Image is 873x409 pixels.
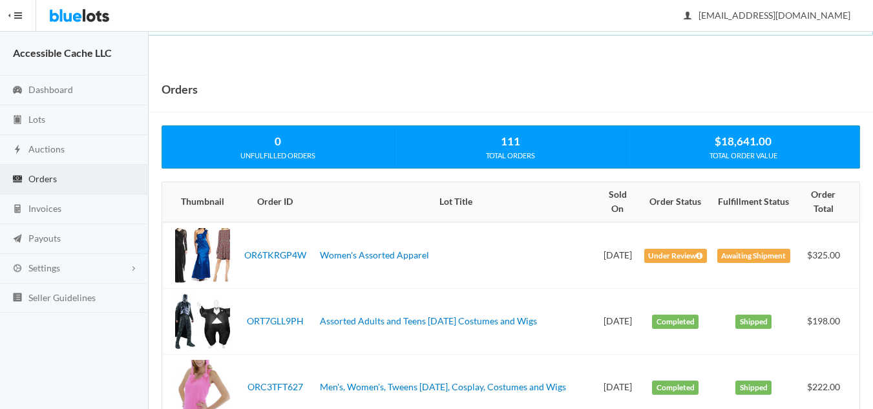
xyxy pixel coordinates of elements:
span: Orders [28,173,57,184]
a: Women's Assorted Apparel [320,249,429,260]
span: Seller Guidelines [28,292,96,303]
th: Fulfillment Status [712,182,795,222]
th: Thumbnail [162,182,235,222]
label: Completed [652,381,699,395]
label: Under Review [644,249,707,263]
label: Completed [652,315,699,329]
h1: Orders [162,79,198,99]
span: Settings [28,262,60,273]
th: Order Status [639,182,712,222]
span: Lots [28,114,45,125]
a: ORT7GLL9PH [247,315,304,326]
strong: Accessible Cache LLC [13,47,112,59]
strong: 111 [501,134,520,148]
div: TOTAL ORDER VALUE [627,150,859,162]
ion-icon: list box [11,292,24,304]
label: Shipped [735,315,772,329]
a: ORC3TFT627 [247,381,303,392]
strong: $18,641.00 [715,134,772,148]
div: TOTAL ORDERS [395,150,627,162]
a: OR6TKRGP4W [244,249,306,260]
label: Shipped [735,381,772,395]
a: Assorted Adults and Teens [DATE] Costumes and Wigs [320,315,537,326]
ion-icon: clipboard [11,114,24,127]
ion-icon: calculator [11,204,24,216]
strong: 0 [275,134,281,148]
td: [DATE] [596,222,639,289]
th: Sold On [596,182,639,222]
th: Order Total [795,182,859,222]
ion-icon: speedometer [11,85,24,97]
td: [DATE] [596,289,639,355]
label: Awaiting Shipment [717,249,790,263]
span: [EMAIL_ADDRESS][DOMAIN_NAME] [684,10,850,21]
td: $198.00 [795,289,859,355]
td: $325.00 [795,222,859,289]
a: Men's, Women's, Tweens [DATE], Cosplay, Costumes and Wigs [320,381,566,392]
div: UNFULFILLED ORDERS [162,150,394,162]
span: Dashboard [28,84,73,95]
ion-icon: flash [11,144,24,156]
span: Auctions [28,143,65,154]
span: Payouts [28,233,61,244]
ion-icon: cog [11,263,24,275]
ion-icon: person [681,10,694,23]
ion-icon: cash [11,174,24,186]
span: Invoices [28,203,61,214]
ion-icon: paper plane [11,233,24,246]
th: Order ID [235,182,315,222]
th: Lot Title [315,182,596,222]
